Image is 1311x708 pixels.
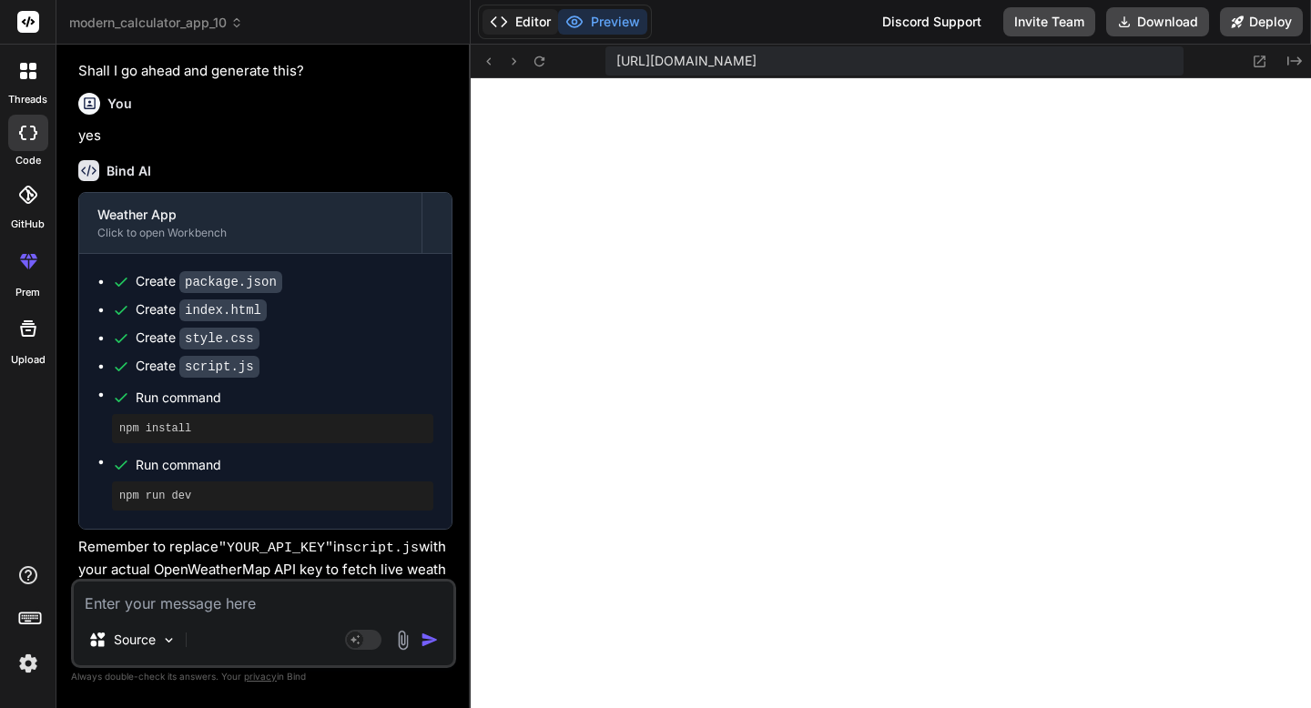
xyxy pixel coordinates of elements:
span: modern_calculator_app_10 [69,14,243,32]
code: script.js [345,541,419,556]
p: Source [114,631,156,649]
h6: Bind AI [107,162,151,180]
label: GitHub [11,217,45,232]
div: Click to open Workbench [97,226,403,240]
code: style.css [179,328,259,349]
pre: npm install [119,421,426,436]
p: Remember to replace in with your actual OpenWeatherMap API key to fetch live weather data. You ca... [78,537,452,621]
button: Weather AppClick to open Workbench [79,193,422,253]
span: Run command [136,389,433,407]
button: Preview [558,9,647,35]
div: Create [136,357,259,376]
code: script.js [179,356,259,378]
img: Pick Models [161,632,177,648]
code: package.json [179,271,282,293]
label: code [15,153,41,168]
code: "YOUR_API_KEY" [218,541,333,556]
div: Create [136,329,259,348]
iframe: Preview [471,78,1311,708]
div: Discord Support [871,7,992,36]
span: privacy [244,671,277,682]
div: Weather App [97,206,403,224]
p: yes [78,126,452,147]
img: attachment [392,630,413,651]
code: index.html [179,299,267,321]
img: settings [13,648,44,679]
button: Invite Team [1003,7,1095,36]
span: Run command [136,456,433,474]
label: Upload [11,352,46,368]
img: icon [421,631,439,649]
pre: npm run dev [119,489,426,503]
p: Shall I go ahead and generate this? [78,61,452,82]
h6: You [107,95,132,113]
label: threads [8,92,47,107]
span: [URL][DOMAIN_NAME] [616,52,757,70]
label: prem [15,285,40,300]
p: Always double-check its answers. Your in Bind [71,668,456,685]
div: Create [136,300,267,319]
div: Create [136,272,282,291]
button: Deploy [1220,7,1303,36]
button: Download [1106,7,1209,36]
button: Editor [483,9,558,35]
